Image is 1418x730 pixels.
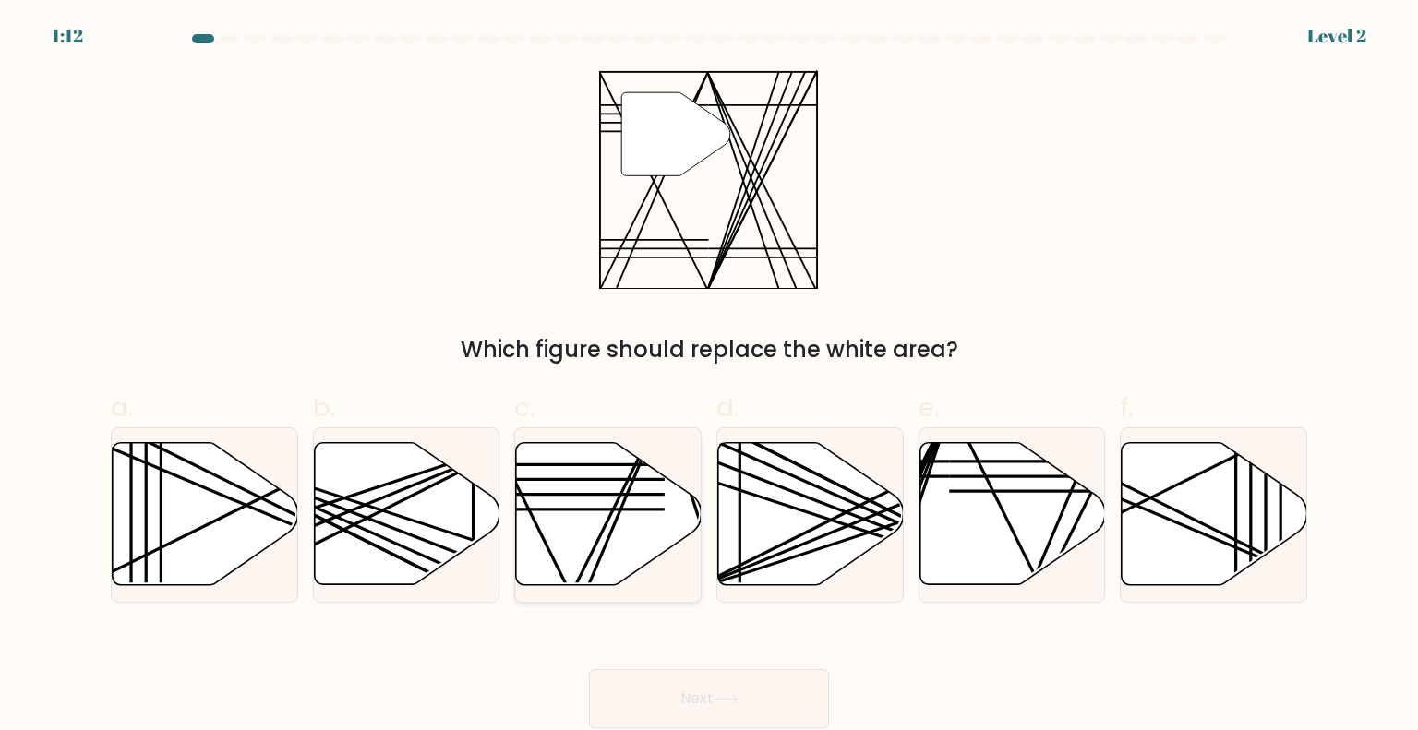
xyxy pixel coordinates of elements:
span: e. [919,389,939,425]
span: a. [111,389,133,425]
g: " [622,92,731,175]
div: Which figure should replace the white area? [122,333,1296,366]
span: f. [1120,389,1133,425]
span: b. [313,389,335,425]
div: 1:12 [52,22,83,50]
span: c. [514,389,535,425]
div: Level 2 [1307,22,1366,50]
span: d. [716,389,739,425]
button: Next [589,669,829,728]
